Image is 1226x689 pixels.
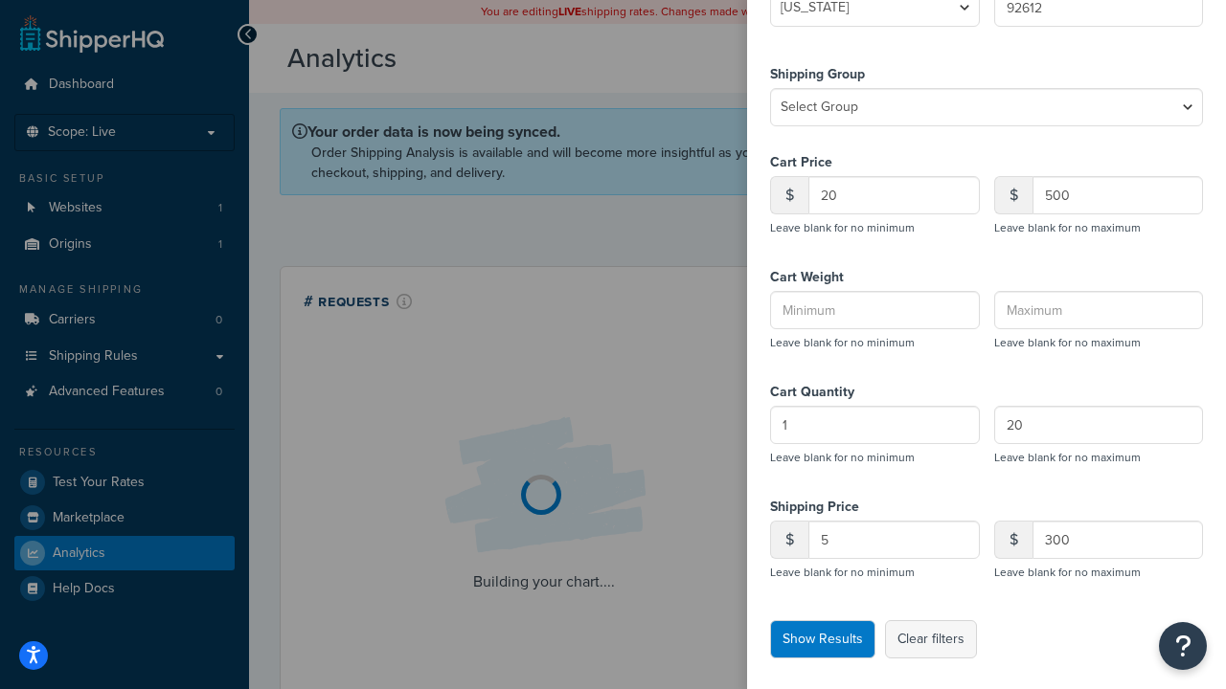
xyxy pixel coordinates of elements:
[770,329,980,356] p: Leave blank for no minimum
[994,291,1204,329] input: Maximum
[808,176,980,214] input: Minimum
[770,61,1203,88] label: Shipping Group
[770,559,980,586] p: Leave blank for no minimum
[770,521,808,559] div: $
[770,291,980,329] input: Minimum
[994,444,1204,471] p: Leave blank for no maximum
[994,406,1204,444] input: Maximum
[885,620,977,658] button: Clear filters
[770,444,980,471] p: Leave blank for no minimum
[770,406,980,444] input: Minimum
[994,214,1204,241] p: Leave blank for no maximum
[770,379,980,406] label: Cart Quantity
[770,494,980,521] label: Shipping Price
[994,521,1033,559] div: $
[770,264,980,291] label: Cart Weight
[808,521,980,559] input: Minimum
[994,559,1204,586] p: Leave blank for no maximum
[1033,521,1204,559] input: Maximum
[770,176,808,214] div: $
[1159,622,1207,670] button: Open Resource Center
[770,620,875,658] button: Show Results
[1033,176,1204,214] input: Maximum
[994,176,1033,214] div: $
[994,329,1204,356] p: Leave blank for no maximum
[770,214,980,241] p: Leave blank for no minimum
[770,149,980,176] label: Cart Price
